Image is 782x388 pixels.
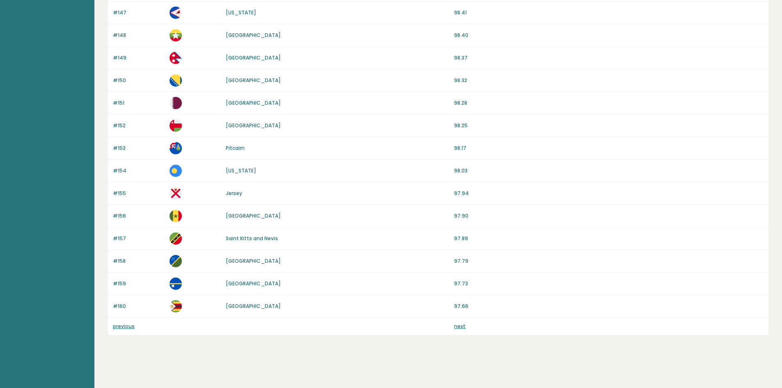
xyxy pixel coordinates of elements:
[113,257,165,265] p: #158
[454,122,764,129] p: 98.25
[454,77,764,84] p: 98.32
[170,29,182,41] img: mm.svg
[170,119,182,132] img: om.svg
[170,97,182,109] img: qa.svg
[454,32,764,39] p: 98.40
[226,190,242,197] a: Jersey
[226,235,278,242] a: Saint Kitts and Nevis
[113,9,165,16] p: #147
[454,54,764,62] p: 98.37
[170,255,182,267] img: sb.svg
[454,280,764,287] p: 97.73
[170,142,182,154] img: pn.svg
[113,145,165,152] p: #153
[226,280,281,287] a: [GEOGRAPHIC_DATA]
[454,9,764,16] p: 98.41
[113,212,165,220] p: #156
[454,190,764,197] p: 97.94
[454,235,764,242] p: 97.89
[113,190,165,197] p: #155
[170,278,182,290] img: nr.svg
[454,303,764,310] p: 97.66
[113,32,165,39] p: #148
[226,167,256,174] a: [US_STATE]
[226,122,281,129] a: [GEOGRAPHIC_DATA]
[113,54,165,62] p: #149
[226,9,256,16] a: [US_STATE]
[454,167,764,174] p: 98.03
[170,74,182,87] img: ba.svg
[226,257,281,264] a: [GEOGRAPHIC_DATA]
[226,77,281,84] a: [GEOGRAPHIC_DATA]
[454,99,764,107] p: 98.28
[226,99,281,106] a: [GEOGRAPHIC_DATA]
[226,145,245,152] a: Pitcairn
[454,323,466,330] a: next
[170,165,182,177] img: pw.svg
[170,210,182,222] img: sn.svg
[113,122,165,129] p: #152
[226,303,281,310] a: [GEOGRAPHIC_DATA]
[170,300,182,312] img: zw.svg
[454,145,764,152] p: 98.17
[113,303,165,310] p: #160
[454,257,764,265] p: 97.79
[113,235,165,242] p: #157
[113,280,165,287] p: #159
[170,7,182,19] img: as.svg
[170,52,182,64] img: np.svg
[226,212,281,219] a: [GEOGRAPHIC_DATA]
[113,99,165,107] p: #151
[226,54,281,61] a: [GEOGRAPHIC_DATA]
[170,187,182,200] img: je.svg
[454,212,764,220] p: 97.90
[113,167,165,174] p: #154
[113,77,165,84] p: #150
[170,232,182,245] img: kn.svg
[113,323,135,330] a: previous
[226,32,281,39] a: [GEOGRAPHIC_DATA]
